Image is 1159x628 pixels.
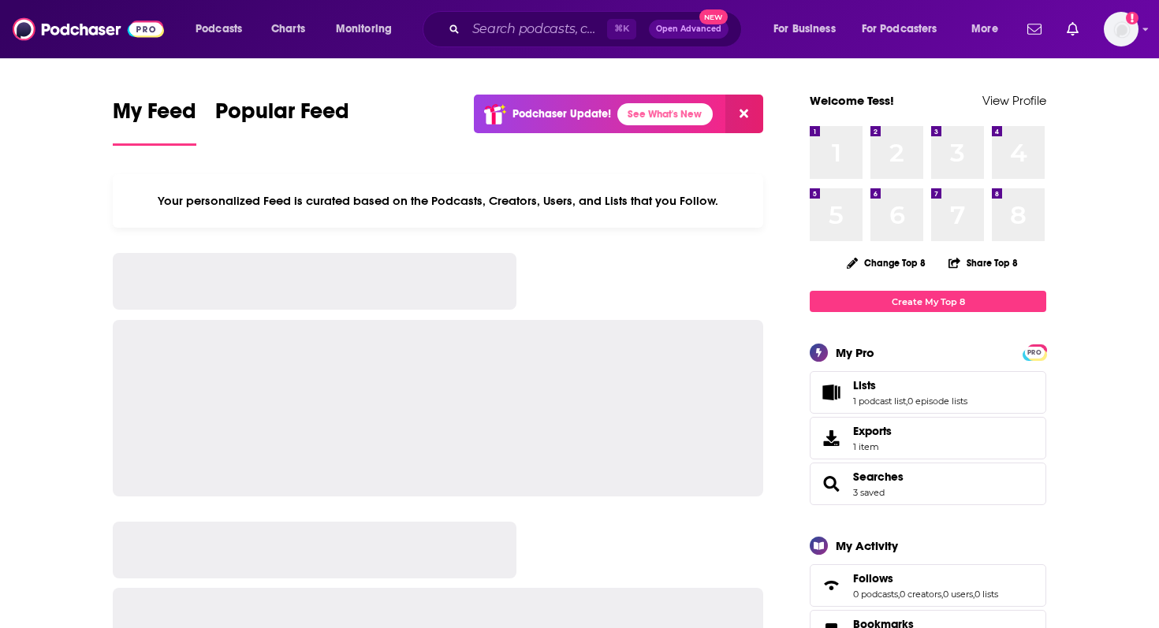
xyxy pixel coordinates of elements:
[1126,12,1139,24] svg: Add a profile image
[900,589,941,600] a: 0 creators
[837,253,935,273] button: Change Top 8
[1021,16,1048,43] a: Show notifications dropdown
[325,17,412,42] button: open menu
[898,589,900,600] span: ,
[815,574,847,596] a: Follows
[13,14,164,44] img: Podchaser - Follow, Share and Rate Podcasts
[810,463,1046,505] span: Searches
[810,93,894,108] a: Welcome Tess!
[810,291,1046,312] a: Create My Top 8
[1025,346,1044,358] a: PRO
[215,98,349,134] span: Popular Feed
[853,424,892,438] span: Exports
[971,18,998,40] span: More
[836,538,898,553] div: My Activity
[975,589,998,600] a: 0 lists
[907,396,967,407] a: 0 episode lists
[656,25,721,33] span: Open Advanced
[815,473,847,495] a: Searches
[607,19,636,39] span: ⌘ K
[113,174,763,228] div: Your personalized Feed is curated based on the Podcasts, Creators, Users, and Lists that you Follow.
[699,9,728,24] span: New
[853,378,876,392] span: Lists
[1025,347,1044,359] span: PRO
[853,571,893,585] span: Follows
[336,18,392,40] span: Monitoring
[906,396,907,407] span: ,
[973,589,975,600] span: ,
[215,98,349,146] a: Popular Feed
[1104,12,1139,46] button: Show profile menu
[836,345,874,360] div: My Pro
[196,18,242,40] span: Podcasts
[960,17,1018,42] button: open menu
[113,98,196,134] span: My Feed
[853,441,892,452] span: 1 item
[649,20,729,39] button: Open AdvancedNew
[853,470,904,484] a: Searches
[773,18,836,40] span: For Business
[815,381,847,403] a: Lists
[862,18,937,40] span: For Podcasters
[512,107,611,121] p: Podchaser Update!
[1104,12,1139,46] span: Logged in as tessvanden
[1104,12,1139,46] img: User Profile
[466,17,607,42] input: Search podcasts, credits, & more...
[113,98,196,146] a: My Feed
[852,17,960,42] button: open menu
[271,18,305,40] span: Charts
[853,589,898,600] a: 0 podcasts
[853,487,885,498] a: 3 saved
[982,93,1046,108] a: View Profile
[617,103,713,125] a: See What's New
[184,17,263,42] button: open menu
[853,571,998,585] a: Follows
[810,371,1046,414] span: Lists
[941,589,943,600] span: ,
[810,564,1046,607] span: Follows
[853,396,906,407] a: 1 podcast list
[438,11,757,47] div: Search podcasts, credits, & more...
[948,247,1019,278] button: Share Top 8
[943,589,973,600] a: 0 users
[853,378,967,392] a: Lists
[810,417,1046,459] a: Exports
[762,17,855,42] button: open menu
[815,427,847,449] span: Exports
[1060,16,1085,43] a: Show notifications dropdown
[261,17,315,42] a: Charts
